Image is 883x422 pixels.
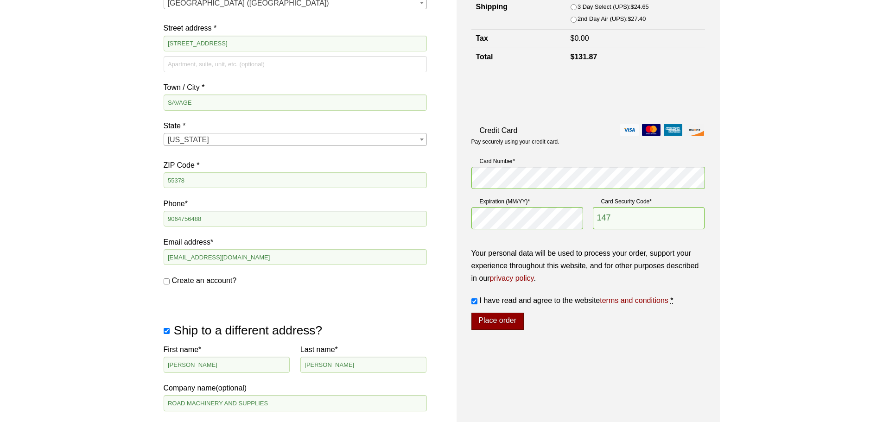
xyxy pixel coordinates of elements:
label: 2nd Day Air (UPS): [578,14,646,24]
label: Street address [164,22,427,34]
label: ZIP Code [164,159,427,171]
a: privacy policy [490,274,534,282]
label: Card Number [471,157,705,166]
label: Card Security Code [593,197,705,206]
a: terms and conditions [600,296,668,304]
img: amex [664,124,682,136]
input: Ship to a different address? [164,328,170,334]
fieldset: Payment Info [471,153,705,237]
p: Pay securely using your credit card. [471,138,705,146]
bdi: 24.65 [631,3,649,10]
bdi: 0.00 [571,34,589,42]
span: State [164,133,427,146]
span: (optional) [216,384,247,392]
span: I have read and agree to the website [480,296,668,304]
label: Town / City [164,81,427,94]
label: Phone [164,197,427,210]
input: I have read and agree to the websiteterms and conditions * [471,298,477,304]
label: 3 Day Select (UPS): [578,2,649,12]
th: Total [471,48,566,66]
label: First name [164,343,290,356]
span: $ [628,15,631,22]
img: visa [620,124,639,136]
p: Your personal data will be used to process your order, support your experience throughout this we... [471,247,705,285]
label: Last name [300,343,427,356]
iframe: reCAPTCHA [471,76,612,112]
input: Apartment, suite, unit, etc. (optional) [164,56,427,72]
span: Create an account? [172,277,237,284]
label: Expiration (MM/YY) [471,197,584,206]
button: Place order [471,313,524,330]
span: Ship to a different address? [174,323,322,337]
img: discover [686,124,704,136]
label: Credit Card [471,124,705,137]
bdi: 131.87 [571,53,597,61]
span: Minnesota [164,133,426,146]
label: Email address [164,236,427,248]
input: Create an account? [164,278,170,284]
span: $ [571,34,575,42]
th: Tax [471,30,566,48]
bdi: 27.40 [628,15,646,22]
span: $ [631,3,634,10]
label: Company name [164,343,427,394]
img: mastercard [642,124,661,136]
abbr: required [670,296,673,304]
span: $ [571,53,575,61]
input: CSC [593,207,705,229]
input: House number and street name [164,36,427,51]
label: State [164,120,427,132]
